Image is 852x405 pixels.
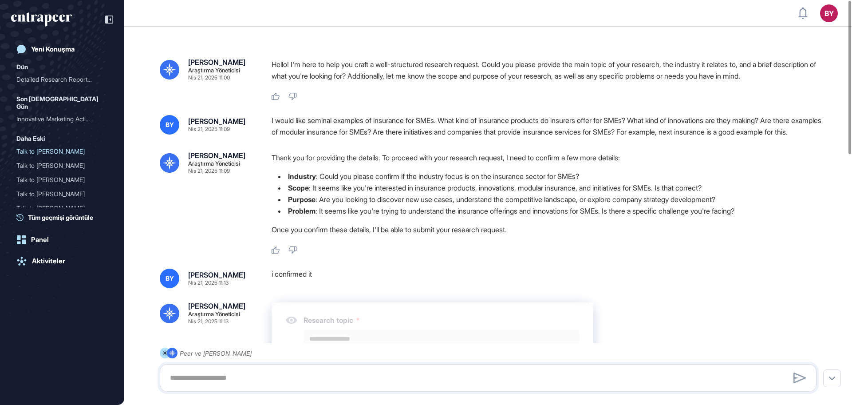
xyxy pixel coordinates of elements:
[11,252,113,270] a: Aktiviteler
[288,183,309,192] strong: Scope
[16,159,101,173] div: Talk to [PERSON_NAME]
[188,75,230,80] div: Nis 21, 2025 11:00
[188,67,240,73] div: Araştırma Yöneticisi
[16,187,108,201] div: Talk to Reese
[11,12,72,27] div: entrapeer-logo
[188,302,245,310] div: [PERSON_NAME]
[16,112,101,126] div: Innovative Marketing Acti...
[31,45,75,53] div: Yeni Konuşma
[288,206,316,215] strong: Problem
[166,121,174,128] span: BY
[11,231,113,249] a: Panel
[820,4,838,22] button: BY
[31,236,49,244] div: Panel
[16,159,108,173] div: Talk to Reese
[16,133,45,144] div: Daha Eski
[16,213,113,222] a: Tüm geçmişi görüntüle
[272,182,824,194] li: : It seems like you're interested in insurance products, innovations, modular insurance, and init...
[180,348,252,359] div: Peer ve [PERSON_NAME]
[288,195,316,204] strong: Purpose
[188,59,245,66] div: [PERSON_NAME]
[188,161,240,167] div: Araştırma Yöneticisi
[16,144,108,159] div: Talk to Reese
[16,201,108,215] div: Talk to Reese
[272,59,824,82] p: Hello! I'm here to help you craft a well-structured research request. Could you please provide th...
[16,201,101,215] div: Talk to [PERSON_NAME]
[28,213,93,222] span: Tüm geçmişi görüntüle
[188,168,230,174] div: Nis 21, 2025 11:09
[188,118,245,125] div: [PERSON_NAME]
[11,40,113,58] a: Yeni Konuşma
[272,269,824,288] div: i confirmed it
[188,319,229,324] div: Nis 21, 2025 11:13
[16,94,108,112] div: Son [DEMOGRAPHIC_DATA] Gün
[16,72,108,87] div: Detailed Research Report on the Use of Artificial Intelligence in Software Development Processes
[272,205,824,217] li: : It seems like you're trying to understand the insurance offerings and innovations for SMEs. Is ...
[16,173,101,187] div: Talk to [PERSON_NAME]
[188,152,245,159] div: [PERSON_NAME]
[272,171,824,182] li: : Could you please confirm if the industry focus is on the insurance sector for SMEs?
[272,194,824,205] li: : Are you looking to discover new use cases, understand the competitive landscape, or explore com...
[16,112,108,126] div: Innovative Marketing Activities Using AI in Global Corporations and Insurance Industry
[32,257,65,265] div: Aktiviteler
[272,224,824,235] p: Once you confirm these details, I'll be able to submit your research request.
[272,115,824,138] div: I would like seminal examples of insurance for SMEs. What kind of insurance products do insurers ...
[188,280,229,286] div: Nis 21, 2025 11:13
[16,173,108,187] div: Talk to Tracy
[188,311,240,317] div: Araştırma Yöneticisi
[16,72,101,87] div: Detailed Research Report ...
[188,127,230,132] div: Nis 21, 2025 11:09
[16,144,101,159] div: Talk to [PERSON_NAME]
[16,62,28,72] div: Dün
[166,275,174,282] span: BY
[188,271,245,278] div: [PERSON_NAME]
[16,187,101,201] div: Talk to [PERSON_NAME]
[272,152,824,163] p: Thank you for providing the details. To proceed with your research request, I need to confirm a f...
[288,172,316,181] strong: Industry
